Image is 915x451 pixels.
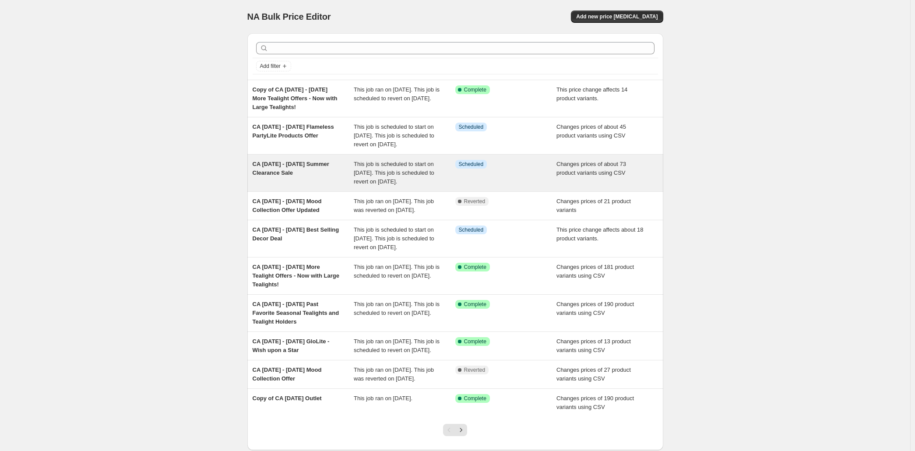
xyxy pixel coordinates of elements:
[464,338,486,345] span: Complete
[253,264,339,288] span: CA [DATE] - [DATE] More Tealight Offers - Now with Large Tealights!
[556,161,626,176] span: Changes prices of about 73 product variants using CSV
[354,226,434,250] span: This job is scheduled to start on [DATE]. This job is scheduled to revert on [DATE].
[253,338,330,353] span: CA [DATE] - [DATE] GloLite - Wish upon a Star
[354,264,440,279] span: This job ran on [DATE]. This job is scheduled to revert on [DATE].
[556,366,631,382] span: Changes prices of 27 product variants using CSV
[253,395,322,402] span: Copy of CA [DATE] Outlet
[256,61,291,71] button: Add filter
[459,226,484,233] span: Scheduled
[464,395,486,402] span: Complete
[556,198,631,213] span: Changes prices of 21 product variants
[464,86,486,93] span: Complete
[253,161,329,176] span: CA [DATE] - [DATE] Summer Clearance Sale
[253,198,322,213] span: CA [DATE] - [DATE] Mood Collection Offer Updated
[253,226,339,242] span: CA [DATE] - [DATE] Best Selling Decor Deal
[556,395,634,410] span: Changes prices of 190 product variants using CSV
[464,301,486,308] span: Complete
[571,11,663,23] button: Add new price [MEDICAL_DATA]
[247,12,331,21] span: NA Bulk Price Editor
[556,123,626,139] span: Changes prices of about 45 product variants using CSV
[459,161,484,168] span: Scheduled
[253,301,339,325] span: CA [DATE] - [DATE] Past Favorite Seasonal Tealights and Tealight Holders
[354,86,440,102] span: This job ran on [DATE]. This job is scheduled to revert on [DATE].
[354,338,440,353] span: This job ran on [DATE]. This job is scheduled to revert on [DATE].
[354,366,434,382] span: This job ran on [DATE]. This job was reverted on [DATE].
[464,264,486,271] span: Complete
[455,424,467,436] button: Next
[464,198,486,205] span: Reverted
[354,161,434,185] span: This job is scheduled to start on [DATE]. This job is scheduled to revert on [DATE].
[556,226,644,242] span: This price change affects about 18 product variants.
[354,301,440,316] span: This job ran on [DATE]. This job is scheduled to revert on [DATE].
[253,86,338,110] span: Copy of CA [DATE] - [DATE] More Tealight Offers - Now with Large Tealights!
[459,123,484,130] span: Scheduled
[443,424,467,436] nav: Pagination
[253,123,334,139] span: CA [DATE] - [DATE] Flameless PartyLite Products Offer
[576,13,658,20] span: Add new price [MEDICAL_DATA]
[556,301,634,316] span: Changes prices of 190 product variants using CSV
[260,63,281,70] span: Add filter
[556,264,634,279] span: Changes prices of 181 product variants using CSV
[556,86,627,102] span: This price change affects 14 product variants.
[556,338,631,353] span: Changes prices of 13 product variants using CSV
[354,198,434,213] span: This job ran on [DATE]. This job was reverted on [DATE].
[354,395,412,402] span: This job ran on [DATE].
[253,366,322,382] span: CA [DATE] - [DATE] Mood Collection Offer
[464,366,486,373] span: Reverted
[354,123,434,148] span: This job is scheduled to start on [DATE]. This job is scheduled to revert on [DATE].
